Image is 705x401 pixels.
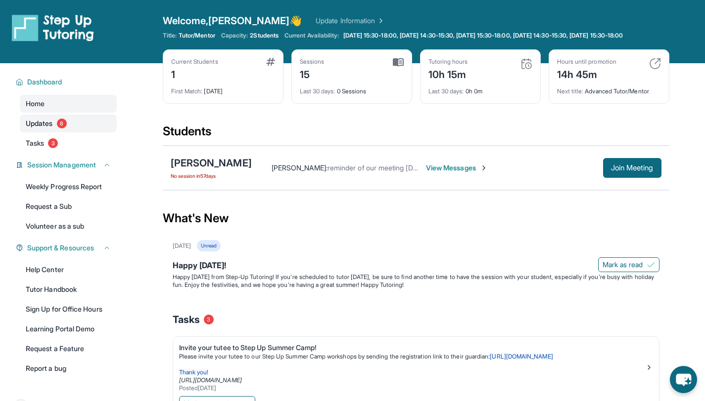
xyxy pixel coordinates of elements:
a: Sign Up for Office Hours [20,300,117,318]
img: Mark as read [647,261,655,269]
a: Volunteer as a sub [20,217,117,235]
button: chat-button [670,366,697,393]
span: Capacity: [221,32,248,40]
p: Please invite your tutee to our Step Up Summer Camp workshops by sending the registration link to... [179,353,645,361]
span: Tasks [173,313,200,326]
span: Session Management [27,160,96,170]
a: Update Information [316,16,385,26]
span: Next title : [557,87,584,95]
div: [PERSON_NAME] [171,156,252,170]
button: Support & Resources [23,243,111,253]
a: Help Center [20,261,117,279]
div: Hours until promotion [557,58,616,66]
div: Sessions [300,58,325,66]
span: 3 [204,315,214,324]
img: logo [12,14,94,41]
div: 0 Sessions [300,81,404,95]
button: Mark as read [598,257,659,272]
div: 10h 15m [428,66,468,81]
div: [DATE] [171,81,275,95]
div: Invite your tutee to Step Up Summer Camp! [179,343,645,353]
a: Updates8 [20,115,117,132]
a: Learning Portal Demo [20,320,117,338]
div: 0h 0m [428,81,532,95]
a: Report a bug [20,360,117,377]
span: Mark as read [603,260,643,270]
span: Thank you! [179,368,209,376]
span: Last 30 days : [300,87,335,95]
a: Request a Feature [20,340,117,358]
p: Happy [DATE] from Step-Up Tutoring! If you're scheduled to tutor [DATE], be sure to find another ... [173,273,659,289]
span: Support & Resources [27,243,94,253]
span: Home [26,99,45,109]
a: Tutor Handbook [20,281,117,298]
button: Join Meeting [603,158,661,178]
span: 3 [48,138,58,148]
span: Current Availability: [284,32,339,40]
span: [PERSON_NAME] : [272,163,328,172]
span: 2 Students [250,32,279,40]
img: Chevron Right [375,16,385,26]
div: Posted [DATE] [179,384,645,392]
img: Chevron-Right [480,164,488,172]
span: Updates [26,119,53,128]
span: Tasks [26,138,44,148]
button: Session Management [23,160,111,170]
img: card [266,58,275,66]
div: 14h 45m [557,66,616,81]
img: card [520,58,532,70]
span: Join Meeting [611,165,654,171]
span: Title: [163,32,177,40]
button: Dashboard [23,77,111,87]
a: Home [20,95,117,113]
a: Tasks3 [20,134,117,152]
span: Welcome, [PERSON_NAME] 👋 [163,14,302,28]
div: [DATE] [173,242,191,250]
span: Last 30 days : [428,87,464,95]
span: Dashboard [27,77,62,87]
span: First Match : [171,87,203,95]
div: 1 [171,66,218,81]
div: 15 [300,66,325,81]
a: [DATE] 15:30-18:00, [DATE] 14:30-15:30, [DATE] 15:30-18:00, [DATE] 14:30-15:30, [DATE] 15:30-18:00 [341,32,625,40]
a: Request a Sub [20,198,117,215]
a: [URL][DOMAIN_NAME] [490,353,553,360]
div: Students [163,123,669,145]
div: Happy [DATE]! [173,259,659,273]
span: Tutor/Mentor [179,32,215,40]
a: Weekly Progress Report [20,178,117,196]
span: [DATE] 15:30-18:00, [DATE] 14:30-15:30, [DATE] 15:30-18:00, [DATE] 14:30-15:30, [DATE] 15:30-18:00 [343,32,623,40]
span: View Messages [426,163,488,173]
div: Advanced Tutor/Mentor [557,81,661,95]
div: Current Students [171,58,218,66]
div: Unread [197,240,221,251]
span: No session in 57 days [171,172,252,180]
span: 8 [57,119,67,128]
div: What's New [163,197,669,240]
img: card [649,58,661,70]
div: Tutoring hours [428,58,468,66]
span: reminder of our meeting [DATE] at 5pm! [328,163,453,172]
img: card [393,58,404,67]
a: [URL][DOMAIN_NAME] [179,376,242,384]
a: Invite your tutee to Step Up Summer Camp!Please invite your tutee to our Step Up Summer Camp work... [173,337,659,394]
